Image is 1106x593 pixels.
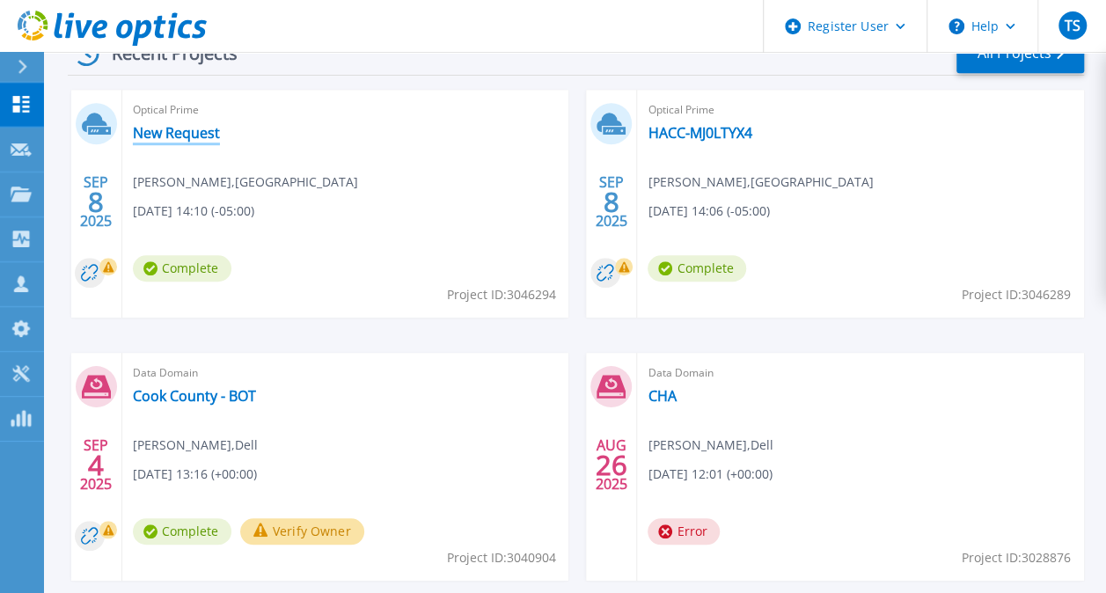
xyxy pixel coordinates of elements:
span: [PERSON_NAME] , [GEOGRAPHIC_DATA] [133,172,358,192]
a: All Projects [956,33,1084,73]
span: [DATE] 14:10 (-05:00) [133,201,254,221]
span: Project ID: 3028876 [962,548,1071,567]
div: SEP 2025 [595,170,628,234]
span: Complete [648,255,746,282]
span: Data Domain [133,363,559,383]
span: [DATE] 13:16 (+00:00) [133,465,257,484]
span: 26 [596,458,627,472]
span: Complete [133,518,231,545]
div: Recent Projects [68,32,261,75]
span: TS [1064,18,1080,33]
span: [PERSON_NAME] , Dell [648,436,773,455]
div: SEP 2025 [79,170,113,234]
span: [DATE] 14:06 (-05:00) [648,201,769,221]
span: Complete [133,255,231,282]
div: AUG 2025 [595,433,628,497]
span: Optical Prime [648,100,1073,120]
button: Verify Owner [240,518,364,545]
div: SEP 2025 [79,433,113,497]
a: CHA [648,387,676,405]
span: [DATE] 12:01 (+00:00) [648,465,772,484]
span: 4 [88,458,104,472]
span: Optical Prime [133,100,559,120]
span: Project ID: 3046294 [446,285,555,304]
span: 8 [88,194,104,209]
span: Project ID: 3046289 [962,285,1071,304]
span: Error [648,518,720,545]
a: New Request [133,124,220,142]
span: [PERSON_NAME] , [GEOGRAPHIC_DATA] [648,172,873,192]
a: HACC-MJ0LTYX4 [648,124,751,142]
a: Cook County - BOT [133,387,256,405]
span: 8 [604,194,619,209]
span: Data Domain [648,363,1073,383]
span: Project ID: 3040904 [446,548,555,567]
span: [PERSON_NAME] , Dell [133,436,258,455]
